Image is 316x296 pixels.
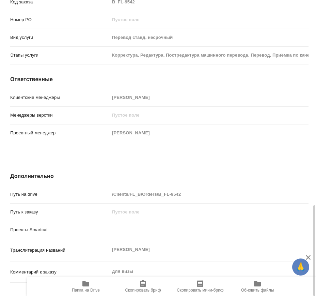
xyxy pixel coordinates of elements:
p: Проектный менеджер [10,130,110,136]
textarea: для визы [110,266,309,277]
h4: Ответственные [10,75,309,84]
span: Обновить файлы [241,288,274,293]
p: Транслитерация названий [10,247,110,254]
button: Папка на Drive [57,277,114,296]
button: Обновить файлы [229,277,286,296]
input: Пустое поле [110,110,309,120]
input: Пустое поле [110,50,309,60]
p: Номер РО [10,16,110,23]
input: Пустое поле [110,15,309,25]
span: Папка на Drive [72,288,100,293]
input: Пустое поле [110,32,309,42]
p: Клиентские менеджеры [10,94,110,101]
textarea: [PERSON_NAME] [110,244,309,255]
span: Скопировать бриф [125,288,161,293]
input: Пустое поле [110,189,309,199]
input: Пустое поле [110,128,309,138]
p: Путь на drive [10,191,110,198]
p: Комментарий к заказу [10,269,110,276]
p: Менеджеры верстки [10,112,110,119]
button: Скопировать мини-бриф [172,277,229,296]
button: Скопировать бриф [114,277,172,296]
input: Пустое поле [110,92,309,102]
span: Скопировать мини-бриф [177,288,223,293]
p: Вид услуги [10,34,110,41]
p: Проекты Smartcat [10,226,110,233]
button: 🙏 [292,258,309,276]
span: 🙏 [295,260,306,274]
h4: Дополнительно [10,172,309,180]
input: Пустое поле [110,207,309,217]
p: Этапы услуги [10,52,110,59]
p: Путь к заказу [10,209,110,216]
